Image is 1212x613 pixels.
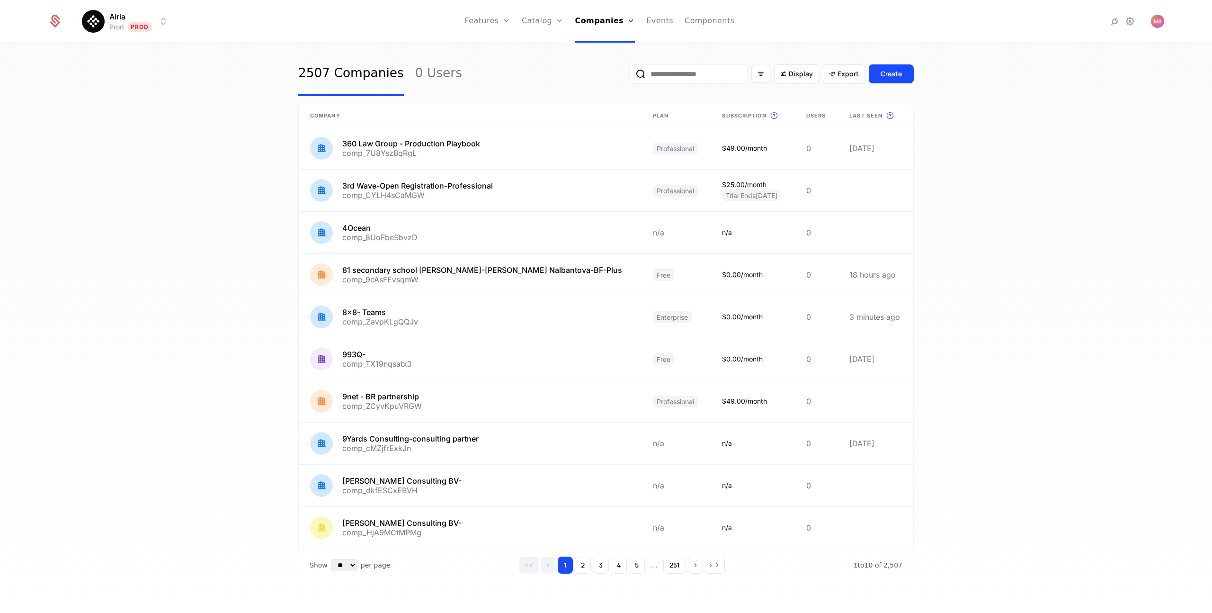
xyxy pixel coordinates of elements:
[331,559,357,571] select: Select page size
[642,104,711,127] th: Plan
[1151,15,1164,28] img: Matt Bell
[361,560,391,570] span: per page
[1109,16,1121,27] a: Integrations
[823,64,865,83] button: Export
[849,112,882,120] span: Last seen
[854,561,902,569] span: 2,507
[415,52,462,96] a: 0 Users
[838,69,859,79] span: Export
[611,557,627,574] button: Go to page 4
[881,69,902,79] div: Create
[647,558,661,573] span: ...
[705,557,725,574] button: Go to last page
[519,557,725,574] div: Page navigation
[593,557,609,574] button: Go to page 3
[128,22,152,32] span: Prod
[1151,15,1164,28] button: Open user button
[541,557,556,574] button: Go to previous page
[795,104,838,127] th: Users
[109,11,125,22] span: Airia
[688,557,703,574] button: Go to next page
[558,557,573,574] button: Go to page 1
[519,557,539,574] button: Go to first page
[298,52,404,96] a: 2507 Companies
[751,65,770,83] button: Filter options
[298,549,914,581] div: Table pagination
[82,10,105,33] img: Airia
[722,112,766,120] span: Subscription
[85,11,169,32] button: Select environment
[774,64,819,83] button: Display
[663,557,686,574] button: Go to page 251
[1124,16,1136,27] a: Settings
[575,557,591,574] button: Go to page 2
[869,64,914,83] button: Create
[310,560,328,570] span: Show
[109,22,124,32] div: Prod
[789,69,813,79] span: Display
[854,561,883,569] span: 1 to 10 of
[629,557,645,574] button: Go to page 5
[299,104,642,127] th: Company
